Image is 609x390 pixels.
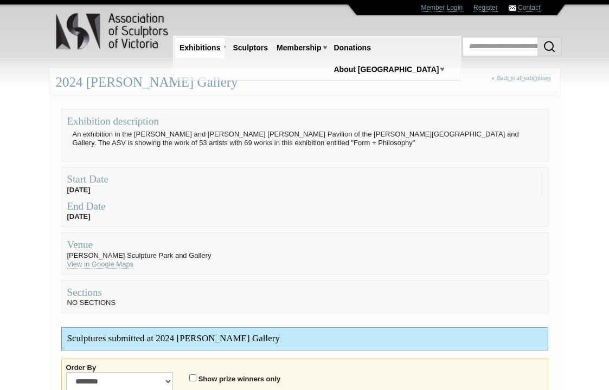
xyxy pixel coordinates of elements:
img: logo.png [55,11,171,52]
fieldset: [PERSON_NAME] Sculpture Park and Gallery [61,232,548,274]
div: Start Date [67,173,542,185]
div: Sections [67,286,542,298]
a: Donations [330,38,375,58]
a: Sculptors [228,38,272,58]
strong: [DATE] [67,186,91,194]
div: 2024 [PERSON_NAME] Gallery [50,68,560,97]
div: « [491,74,554,93]
img: Search [543,40,556,53]
strong: [DATE] [67,212,91,220]
a: Back to all exhibitions [497,74,550,81]
label: Show prize winners only [198,375,281,383]
div: End Date [67,200,542,212]
a: View in Google Maps [67,260,134,269]
div: Venue [67,238,542,251]
img: Contact ASV [509,5,516,11]
a: Contact [518,4,540,12]
a: About [GEOGRAPHIC_DATA] [330,60,444,80]
fieldset: NO SECTIONS [61,280,548,313]
a: Register [473,4,498,12]
p: An exhibition in the [PERSON_NAME] and [PERSON_NAME] [PERSON_NAME] Pavilion of the [PERSON_NAME][... [67,127,542,150]
a: Member Login [421,4,463,12]
label: Order By [66,363,97,372]
a: Exhibitions [175,38,225,58]
div: Exhibition description [67,115,542,127]
a: Membership [272,38,325,58]
div: Sculptures submitted at 2024 [PERSON_NAME] Gallery [62,328,548,350]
